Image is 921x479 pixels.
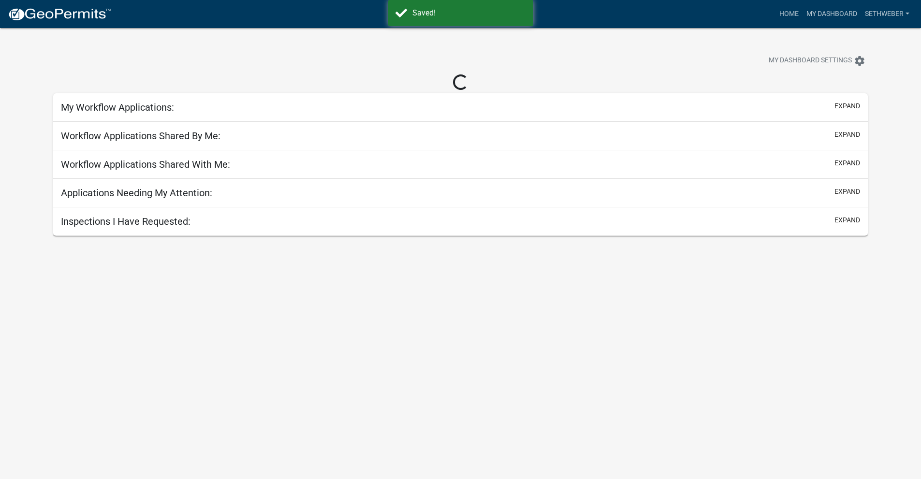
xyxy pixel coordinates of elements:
[775,5,803,23] a: Home
[769,55,852,67] span: My Dashboard Settings
[834,130,860,140] button: expand
[61,130,220,142] h5: Workflow Applications Shared By Me:
[61,216,190,227] h5: Inspections I Have Requested:
[861,5,913,23] a: sethweber
[803,5,861,23] a: My Dashboard
[854,55,865,67] i: settings
[834,101,860,111] button: expand
[834,215,860,225] button: expand
[834,187,860,197] button: expand
[834,158,860,168] button: expand
[61,102,174,113] h5: My Workflow Applications:
[412,7,526,19] div: Saved!
[61,187,212,199] h5: Applications Needing My Attention:
[61,159,230,170] h5: Workflow Applications Shared With Me:
[761,51,873,70] button: My Dashboard Settingssettings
